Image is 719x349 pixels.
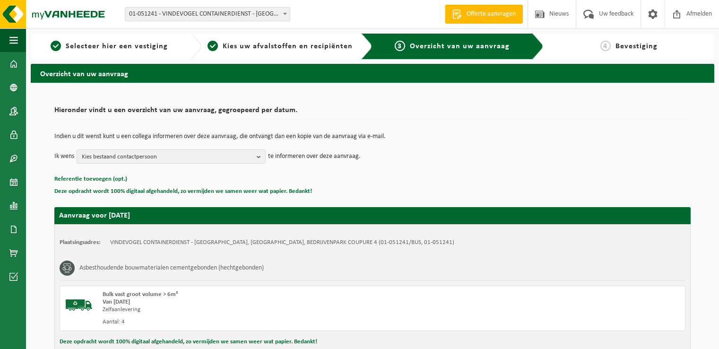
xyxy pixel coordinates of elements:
[54,133,691,140] p: Indien u dit wenst kunt u een collega informeren over deze aanvraag, die ontvangt dan een kopie v...
[464,9,518,19] span: Offerte aanvragen
[600,41,611,51] span: 4
[395,41,405,51] span: 3
[445,5,523,24] a: Offerte aanvragen
[615,43,658,50] span: Bevestiging
[54,173,127,185] button: Referentie toevoegen (opt.)
[31,64,714,82] h2: Overzicht van uw aanvraag
[82,150,253,164] span: Kies bestaand contactpersoon
[5,328,158,349] iframe: chat widget
[60,239,101,245] strong: Plaatsingsadres:
[51,41,61,51] span: 1
[65,291,93,319] img: BL-SO-LV.png
[223,43,353,50] span: Kies uw afvalstoffen en recipiënten
[268,149,361,164] p: te informeren over deze aanvraag.
[35,41,183,52] a: 1Selecteer hier een vestiging
[54,185,312,198] button: Deze opdracht wordt 100% digitaal afgehandeld, zo vermijden we samen weer wat papier. Bedankt!
[410,43,510,50] span: Overzicht van uw aanvraag
[207,41,354,52] a: 2Kies uw afvalstoffen en recipiënten
[125,7,290,21] span: 01-051241 - VINDEVOGEL CONTAINERDIENST - OUDENAARDE - OUDENAARDE
[103,318,410,326] div: Aantal: 4
[54,149,74,164] p: Ik wens
[208,41,218,51] span: 2
[77,149,266,164] button: Kies bestaand contactpersoon
[66,43,168,50] span: Selecteer hier een vestiging
[60,336,317,348] button: Deze opdracht wordt 100% digitaal afgehandeld, zo vermijden we samen weer wat papier. Bedankt!
[110,239,454,246] td: VINDEVOGEL CONTAINERDIENST - [GEOGRAPHIC_DATA], [GEOGRAPHIC_DATA], BEDRIJVENPARK COUPURE 4 (01-05...
[103,291,178,297] span: Bulk vast groot volume > 6m³
[59,212,130,219] strong: Aanvraag voor [DATE]
[125,8,290,21] span: 01-051241 - VINDEVOGEL CONTAINERDIENST - OUDENAARDE - OUDENAARDE
[54,106,691,119] h2: Hieronder vindt u een overzicht van uw aanvraag, gegroepeerd per datum.
[79,261,264,276] h3: Asbesthoudende bouwmaterialen cementgebonden (hechtgebonden)
[103,299,130,305] strong: Van [DATE]
[103,306,410,314] div: Zelfaanlevering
